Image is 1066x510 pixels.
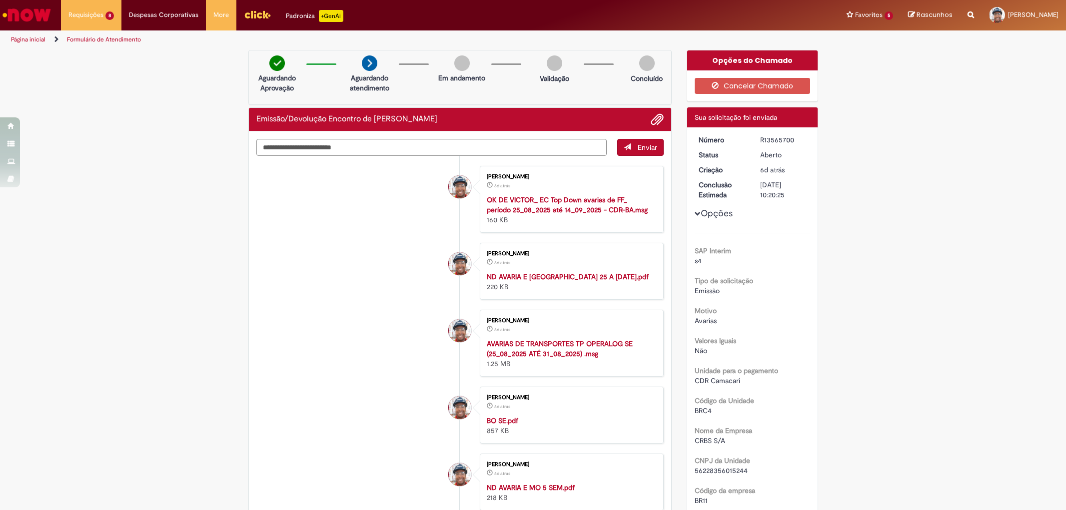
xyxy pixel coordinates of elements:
time: 25/09/2025 10:19:41 [494,404,510,410]
div: 160 KB [487,195,653,225]
div: [PERSON_NAME] [487,251,653,257]
div: Diego Dos Santos Pinheiro Silva [448,396,471,419]
p: Validação [540,73,569,83]
span: 6d atrás [494,327,510,333]
img: img-circle-grey.png [454,55,470,71]
span: CRBS S/A [695,436,725,445]
dt: Conclusão Estimada [691,180,753,200]
time: 25/09/2025 10:20:00 [494,183,510,189]
a: ND AVARIA E [GEOGRAPHIC_DATA] 25 A [DATE].pdf [487,272,649,281]
span: 8 [105,11,114,20]
a: OK DE VICTOR_ EC Top Down avarias de FF_ período 25_08_2025 até 14_09_2025 - CDR-BA.msg [487,195,648,214]
div: 218 KB [487,483,653,503]
h2: Emissão/Devolução Encontro de Contas Fornecedor Histórico de tíquete [256,115,437,124]
b: Código da Unidade [695,396,754,405]
time: 25/09/2025 10:20:19 [760,165,785,174]
span: 6d atrás [494,183,510,189]
span: 6d atrás [494,404,510,410]
span: 5 [885,11,893,20]
div: R13565700 [760,135,807,145]
div: [PERSON_NAME] [487,462,653,468]
div: [DATE] 10:20:25 [760,180,807,200]
div: [PERSON_NAME] [487,174,653,180]
span: Emissão [695,286,720,295]
time: 25/09/2025 10:19:20 [494,471,510,477]
b: CNPJ da Unidade [695,456,750,465]
div: Diego Dos Santos Pinheiro Silva [448,463,471,486]
span: Requisições [68,10,103,20]
b: Tipo de solicitação [695,276,753,285]
span: CDR Camacari [695,376,740,385]
img: img-circle-grey.png [639,55,655,71]
img: arrow-next.png [362,55,377,71]
b: SAP Interim [695,246,731,255]
button: Cancelar Chamado [695,78,810,94]
div: 220 KB [487,272,653,292]
div: Diego Dos Santos Pinheiro Silva [448,175,471,198]
a: AVARIAS DE TRANSPORTES TP OPERALOG SE (25_08_2025 ATÉ 31_08_2025) .msg [487,339,633,358]
span: Avarias [695,316,717,325]
a: ND AVARIA E MO 5 SEM.pdf [487,483,575,492]
ul: Trilhas de página [7,30,703,49]
b: Motivo [695,306,717,315]
dt: Criação [691,165,753,175]
p: Em andamento [438,73,485,83]
span: More [213,10,229,20]
b: Nome da Empresa [695,426,752,435]
span: 56228356015244 [695,466,748,475]
img: img-circle-grey.png [547,55,562,71]
span: Enviar [638,143,657,152]
img: ServiceNow [1,5,52,25]
div: Diego Dos Santos Pinheiro Silva [448,319,471,342]
div: [PERSON_NAME] [487,318,653,324]
span: 6d atrás [494,471,510,477]
div: 1.25 MB [487,339,653,369]
a: BO SE.pdf [487,416,518,425]
textarea: Digite sua mensagem aqui... [256,139,607,156]
b: Valores Iguais [695,336,736,345]
span: BR11 [695,496,708,505]
dt: Número [691,135,753,145]
span: Favoritos [855,10,883,20]
div: 857 KB [487,416,653,436]
a: Página inicial [11,35,45,43]
p: Aguardando atendimento [345,73,394,93]
time: 25/09/2025 10:19:41 [494,260,510,266]
dt: Status [691,150,753,160]
div: [PERSON_NAME] [487,395,653,401]
img: click_logo_yellow_360x200.png [244,7,271,22]
p: +GenAi [319,10,343,22]
div: Opções do Chamado [687,50,818,70]
span: Rascunhos [917,10,953,19]
button: Adicionar anexos [651,113,664,126]
span: s4 [695,256,702,265]
span: [PERSON_NAME] [1008,10,1059,19]
button: Enviar [617,139,664,156]
span: 6d atrás [494,260,510,266]
span: BRC4 [695,406,712,415]
b: Código da empresa [695,486,755,495]
span: 6d atrás [760,165,785,174]
span: Sua solicitação foi enviada [695,113,777,122]
a: Formulário de Atendimento [67,35,141,43]
img: check-circle-green.png [269,55,285,71]
div: Padroniza [286,10,343,22]
p: Concluído [631,73,663,83]
div: Diego Dos Santos Pinheiro Silva [448,252,471,275]
span: Despesas Corporativas [129,10,198,20]
b: Unidade para o pagamento [695,366,778,375]
span: Não [695,346,707,355]
a: Rascunhos [908,10,953,20]
div: Aberto [760,150,807,160]
div: 25/09/2025 10:20:19 [760,165,807,175]
p: Aguardando Aprovação [253,73,301,93]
